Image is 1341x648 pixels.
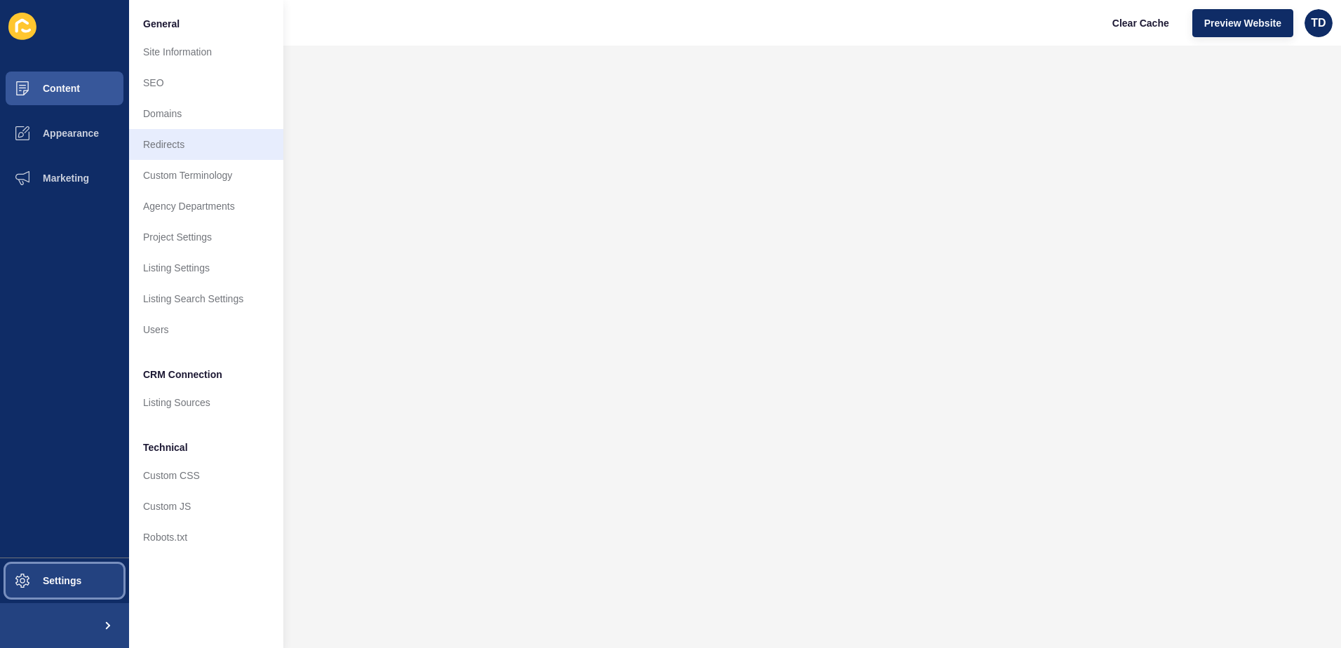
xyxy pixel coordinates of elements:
a: Robots.txt [129,522,283,553]
a: Listing Settings [129,252,283,283]
span: CRM Connection [143,367,222,382]
a: Domains [129,98,283,129]
span: Clear Cache [1112,16,1169,30]
a: Listing Sources [129,387,283,418]
a: Users [129,314,283,345]
a: Redirects [129,129,283,160]
a: Project Settings [129,222,283,252]
a: Custom JS [129,491,283,522]
a: Custom Terminology [129,160,283,191]
span: Preview Website [1204,16,1281,30]
button: Preview Website [1192,9,1293,37]
a: Listing Search Settings [129,283,283,314]
button: Clear Cache [1100,9,1181,37]
span: General [143,17,180,31]
span: TD [1311,16,1326,30]
a: SEO [129,67,283,98]
a: Custom CSS [129,460,283,491]
a: Site Information [129,36,283,67]
span: Technical [143,440,188,454]
a: Agency Departments [129,191,283,222]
